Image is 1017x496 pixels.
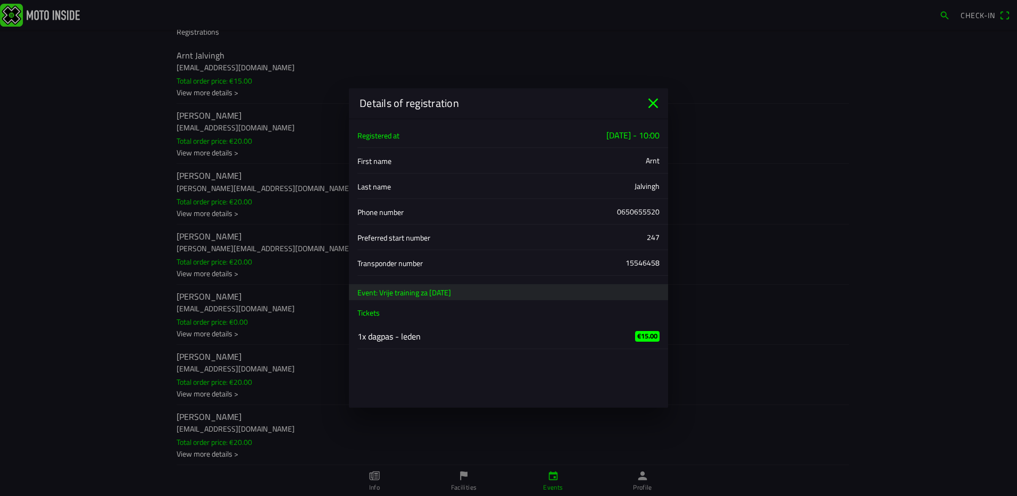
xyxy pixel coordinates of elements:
[357,258,423,269] span: Transponder number
[647,232,660,243] div: 247
[617,206,660,217] div: 0650655520
[357,181,391,192] span: Last name
[635,180,660,192] div: Jalvingh
[357,330,618,343] ion-label: 1x dagpas - leden
[357,232,430,243] span: Preferred start number
[357,130,399,141] span: Registered at
[635,331,660,342] ion-badge: €15.00
[646,155,660,166] div: Arnt
[357,206,404,218] span: Phone number
[606,129,660,142] ion-text: [DATE] - 10:00
[349,95,645,111] ion-title: Details of registration
[626,257,660,268] div: 15546458
[645,95,662,112] ion-icon: close
[357,307,380,318] span: Tickets
[357,155,391,167] span: First name
[357,287,451,298] ion-text: Event: Vrije training za [DATE]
